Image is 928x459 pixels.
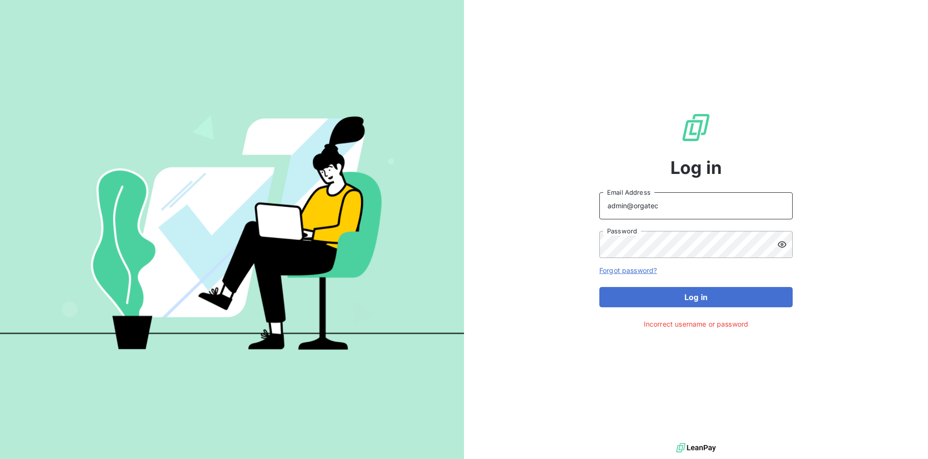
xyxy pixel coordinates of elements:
[670,155,722,181] span: Log in
[676,441,716,455] img: logo
[599,287,793,307] button: Log in
[644,319,749,329] span: Incorrect username or password
[599,192,793,219] input: placeholder
[681,112,711,143] img: LeanPay Logo
[599,266,657,274] a: Forgot password?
